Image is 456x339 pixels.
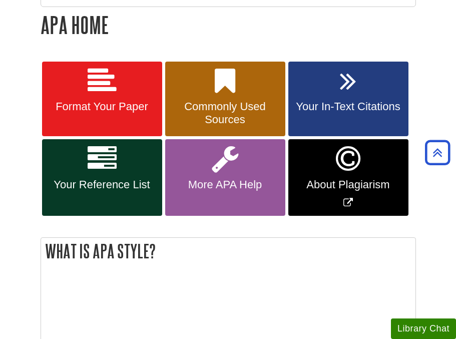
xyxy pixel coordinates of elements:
a: Back to Top [421,146,453,159]
h2: What is APA Style? [41,238,415,264]
h1: APA Home [41,12,416,38]
a: Commonly Used Sources [165,62,285,137]
span: Your In-Text Citations [296,100,401,113]
a: Format Your Paper [42,62,162,137]
a: Your Reference List [42,139,162,216]
span: Your Reference List [50,178,155,191]
a: Your In-Text Citations [288,62,408,137]
a: Link opens in new window [288,139,408,216]
span: More APA Help [173,178,278,191]
a: More APA Help [165,139,285,216]
span: About Plagiarism [296,178,401,191]
span: Commonly Used Sources [173,100,278,126]
button: Library Chat [391,318,456,339]
span: Format Your Paper [50,100,155,113]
